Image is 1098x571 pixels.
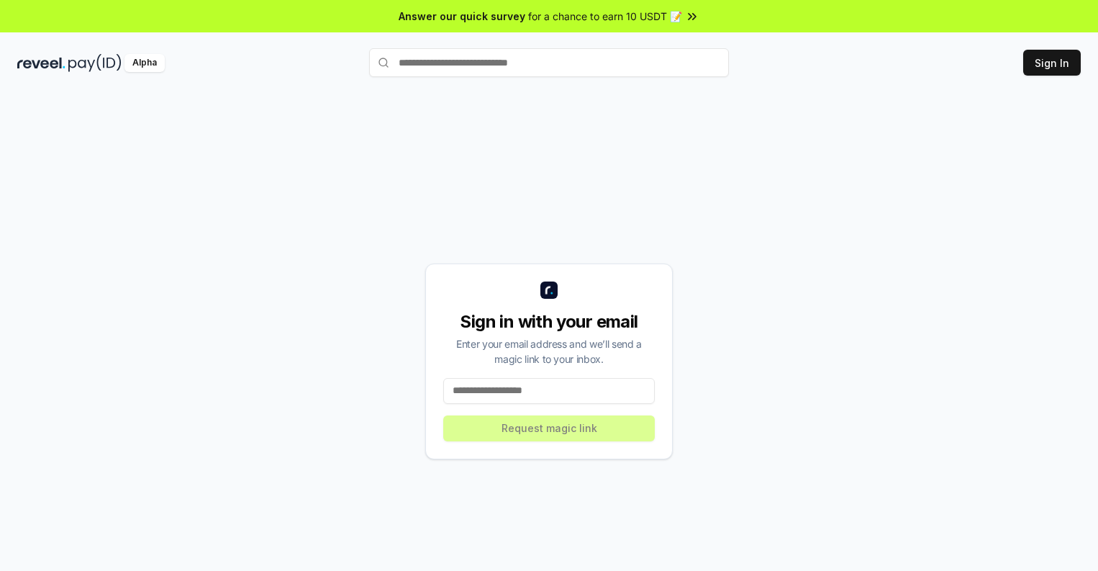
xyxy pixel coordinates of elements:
[17,54,65,72] img: reveel_dark
[443,310,655,333] div: Sign in with your email
[399,9,525,24] span: Answer our quick survey
[68,54,122,72] img: pay_id
[124,54,165,72] div: Alpha
[443,336,655,367] div: Enter your email address and we’ll send a magic link to your inbox.
[1023,50,1081,76] button: Sign In
[528,9,682,24] span: for a chance to earn 10 USDT 📝
[540,282,558,299] img: logo_small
